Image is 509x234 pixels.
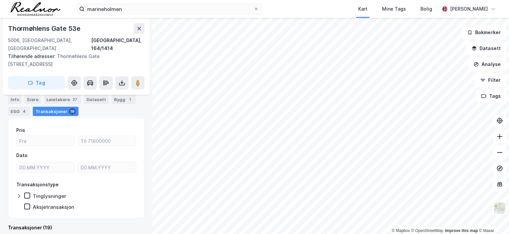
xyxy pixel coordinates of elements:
div: Leietakere [44,95,81,104]
div: Eiere [25,95,41,104]
div: Bolig [421,5,432,13]
button: Tag [8,76,65,89]
div: Transaksjoner [33,107,79,116]
div: Datasett [84,95,109,104]
div: 1 [127,96,133,103]
input: DD.MM.YYYY [17,162,75,172]
input: Søk på adresse, matrikkel, gårdeiere, leietakere eller personer [85,4,254,14]
button: Filter [475,74,506,87]
div: Bygg [111,95,136,104]
div: 4 [21,108,28,115]
div: Dato [16,151,28,159]
input: DD.MM.YYYY [78,162,136,172]
input: Fra [17,136,75,146]
div: Transaksjoner (19) [8,224,144,232]
button: Bokmerker [462,26,506,39]
div: 5006, [GEOGRAPHIC_DATA], [GEOGRAPHIC_DATA] [8,36,91,52]
a: Mapbox [392,228,410,233]
div: Kart [358,5,368,13]
button: Datasett [466,42,506,55]
img: Z [493,202,506,214]
div: Kontrollprogram for chat [476,202,509,234]
a: OpenStreetMap [411,228,443,233]
div: Pris [16,126,25,134]
button: Analyse [468,58,506,71]
div: Transaksjonstype [16,181,59,189]
input: Til 71600000 [78,136,136,146]
div: Thormøhlens Gate [STREET_ADDRESS] [8,52,139,68]
img: realnor-logo.934646d98de889bb5806.png [11,2,60,16]
button: Tags [476,89,506,103]
div: Aksjetransaksjon [33,204,74,210]
a: Improve this map [445,228,478,233]
iframe: Chat Widget [476,202,509,234]
div: Mine Tags [382,5,406,13]
div: Thormøhlens Gate 53e [8,23,82,34]
div: Info [8,95,22,104]
div: 19 [69,108,76,115]
div: [GEOGRAPHIC_DATA], 164/1414 [91,36,144,52]
div: [PERSON_NAME] [450,5,488,13]
div: 27 [71,96,79,103]
div: Tinglysninger [33,193,66,199]
div: ESG [8,107,30,116]
span: Tilhørende adresser: [8,53,57,59]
